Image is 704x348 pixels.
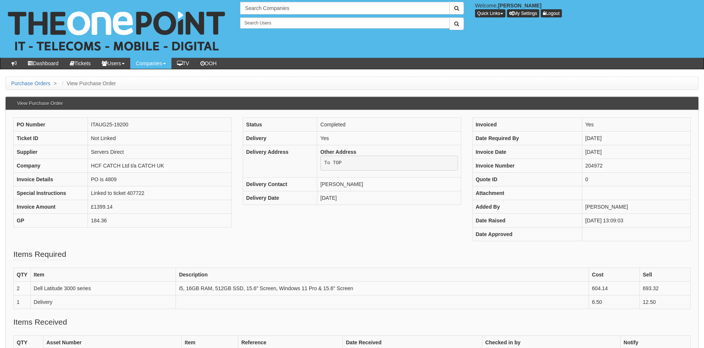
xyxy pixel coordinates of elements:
a: Logout [541,9,562,17]
td: 12.50 [640,295,691,309]
td: i5, 16GB RAM, 512GB SSD, 15.6" Screen, Windows 11 Pro & 15.6" Screen [176,282,589,295]
th: Date Approved [472,228,582,241]
td: [PERSON_NAME] [582,200,691,214]
td: [DATE] 13:09:03 [582,214,691,228]
th: PO Number [14,118,88,132]
th: Invoice Number [472,159,582,173]
th: Date Required By [472,132,582,145]
input: Search Companies [240,2,449,14]
h3: View Purchase Order [13,97,66,110]
td: [DATE] [582,145,691,159]
th: QTY [14,268,31,282]
th: Invoice Amount [14,200,88,214]
td: PO is 4809 [88,173,232,186]
pre: To TOP [320,156,458,170]
li: View Purchase Order [60,80,116,87]
a: Purchase Orders [11,80,50,86]
div: Welcome, [469,2,704,17]
span: > [52,80,59,86]
th: GP [14,214,88,228]
th: Delivery Contact [243,177,317,191]
td: Yes [582,118,691,132]
td: Servers Direct [88,145,232,159]
legend: Items Required [13,249,66,260]
th: Status [243,118,317,132]
td: ITAUG25-19200 [88,118,232,132]
th: Special Instructions [14,186,88,200]
th: Company [14,159,88,173]
td: [PERSON_NAME] [317,177,461,191]
input: Search Users [240,17,449,29]
th: Invoice Date [472,145,582,159]
th: Attachment [472,186,582,200]
th: Description [176,268,589,282]
a: TV [171,58,195,69]
th: Cost [589,268,640,282]
td: Delivery [30,295,176,309]
a: Dashboard [22,58,64,69]
td: £1399.14 [88,200,232,214]
th: Quote ID [472,173,582,186]
td: Linked to ticket 407722 [88,186,232,200]
td: Yes [317,132,461,145]
th: Added By [472,200,582,214]
td: [DATE] [582,132,691,145]
td: 693.32 [640,282,691,295]
td: [DATE] [317,191,461,205]
td: HCF CATCH Ltd t/a CATCH UK [88,159,232,173]
b: Other Address [320,149,356,155]
th: Ticket ID [14,132,88,145]
th: Supplier [14,145,88,159]
th: Delivery [243,132,317,145]
td: Dell Latitude 3000 series [30,282,176,295]
th: Item [30,268,176,282]
td: Not Linked [88,132,232,145]
a: Companies [130,58,171,69]
button: Quick Links [475,9,505,17]
td: Completed [317,118,461,132]
td: 184.36 [88,214,232,228]
th: Delivery Date [243,191,317,205]
th: Sell [640,268,691,282]
th: Delivery Address [243,145,317,178]
a: Tickets [64,58,96,69]
td: 1 [14,295,31,309]
th: Date Raised [472,214,582,228]
th: Invoice Details [14,173,88,186]
td: 604.14 [589,282,640,295]
td: 0 [582,173,691,186]
td: 204972 [582,159,691,173]
th: Invoiced [472,118,582,132]
a: Users [96,58,130,69]
b: [PERSON_NAME] [498,3,541,9]
a: My Settings [507,9,540,17]
td: 2 [14,282,31,295]
td: 6.50 [589,295,640,309]
legend: Items Received [13,316,67,328]
a: OOH [195,58,222,69]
